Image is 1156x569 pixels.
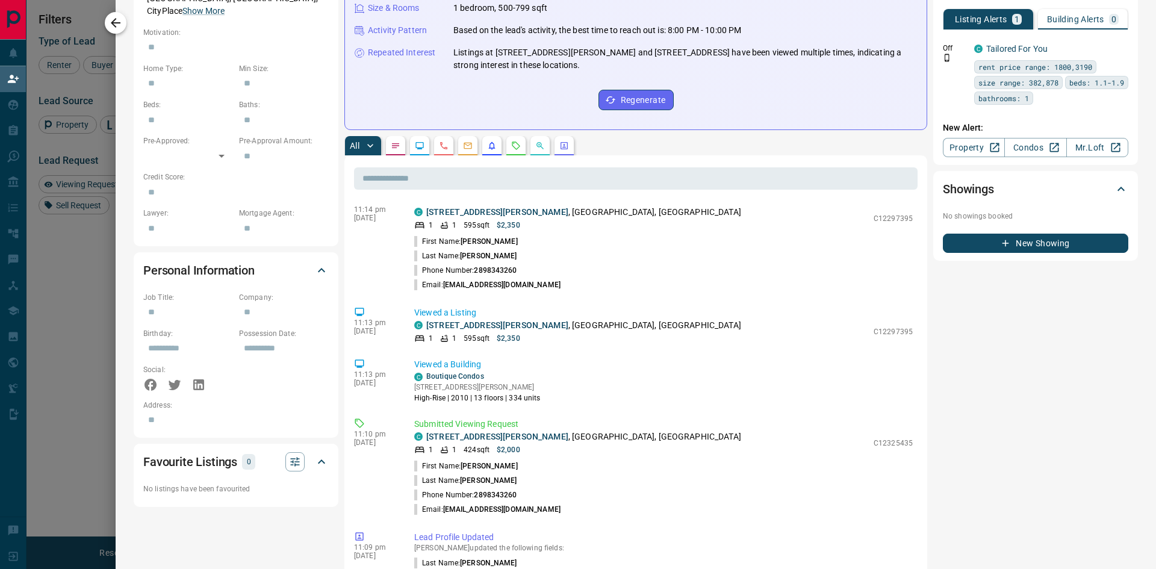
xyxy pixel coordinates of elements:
[414,531,913,544] p: Lead Profile Updated
[598,90,674,110] button: Regenerate
[497,444,520,455] p: $2,000
[453,46,917,72] p: Listings at [STREET_ADDRESS][PERSON_NAME] and [STREET_ADDRESS] have been viewed multiple times, i...
[535,141,545,151] svg: Opportunities
[354,430,396,438] p: 11:10 pm
[943,54,951,62] svg: Push Notification Only
[443,281,561,289] span: [EMAIL_ADDRESS][DOMAIN_NAME]
[943,43,967,54] p: Off
[464,333,489,344] p: 595 sqft
[943,234,1128,253] button: New Showing
[511,141,521,151] svg: Requests
[414,461,518,471] p: First Name:
[414,544,913,552] p: [PERSON_NAME] updated the following fields:
[239,328,329,339] p: Possession Date:
[143,364,233,375] p: Social:
[414,306,913,319] p: Viewed a Listing
[464,220,489,231] p: 595 sqft
[453,2,547,14] p: 1 bedroom, 500-799 sqft
[414,393,541,403] p: High-Rise | 2010 | 13 floors | 334 units
[143,208,233,219] p: Lawyer:
[414,418,913,431] p: Submitted Viewing Request
[354,327,396,335] p: [DATE]
[978,92,1029,104] span: bathrooms: 1
[943,122,1128,134] p: New Alert:
[978,61,1092,73] span: rent price range: 1800,3190
[497,333,520,344] p: $2,350
[461,237,517,246] span: [PERSON_NAME]
[439,141,449,151] svg: Calls
[143,63,233,74] p: Home Type:
[461,462,517,470] span: [PERSON_NAME]
[474,266,517,275] span: 2898343260
[143,483,329,494] p: No listings have been favourited
[1111,15,1116,23] p: 0
[414,279,561,290] p: Email:
[464,444,489,455] p: 424 sqft
[143,261,255,280] h2: Personal Information
[426,372,484,381] a: Boutique Condos
[239,63,329,74] p: Min Size:
[429,220,433,231] p: 1
[414,373,423,381] div: condos.ca
[874,326,913,337] p: C12297395
[368,24,427,37] p: Activity Pattern
[143,452,237,471] h2: Favourite Listings
[414,382,541,393] p: [STREET_ADDRESS][PERSON_NAME]
[452,333,456,344] p: 1
[426,431,741,443] p: , [GEOGRAPHIC_DATA], [GEOGRAPHIC_DATA]
[391,141,400,151] svg: Notes
[460,559,517,567] span: [PERSON_NAME]
[874,213,913,224] p: C12297395
[182,5,225,17] button: Show More
[246,455,252,468] p: 0
[487,141,497,151] svg: Listing Alerts
[452,444,456,455] p: 1
[443,505,561,514] span: [EMAIL_ADDRESS][DOMAIN_NAME]
[414,208,423,216] div: condos.ca
[452,220,456,231] p: 1
[453,24,741,37] p: Based on the lead's activity, the best time to reach out is: 8:00 PM - 10:00 PM
[474,491,517,499] span: 2898343260
[143,172,329,182] p: Credit Score:
[239,135,329,146] p: Pre-Approval Amount:
[497,220,520,231] p: $2,350
[460,252,517,260] span: [PERSON_NAME]
[974,45,983,53] div: condos.ca
[426,319,741,332] p: , [GEOGRAPHIC_DATA], [GEOGRAPHIC_DATA]
[415,141,424,151] svg: Lead Browsing Activity
[414,432,423,441] div: condos.ca
[460,476,517,485] span: [PERSON_NAME]
[414,321,423,329] div: condos.ca
[414,475,517,486] p: Last Name:
[143,447,329,476] div: Favourite Listings0
[414,490,517,500] p: Phone Number:
[350,141,359,150] p: All
[354,370,396,379] p: 11:13 pm
[368,46,435,59] p: Repeated Interest
[426,207,568,217] a: [STREET_ADDRESS][PERSON_NAME]
[414,504,561,515] p: Email:
[1004,138,1066,157] a: Condos
[978,76,1058,89] span: size range: 382,878
[354,543,396,552] p: 11:09 pm
[426,206,741,219] p: , [GEOGRAPHIC_DATA], [GEOGRAPHIC_DATA]
[414,558,517,568] p: Last Name :
[143,27,329,38] p: Motivation:
[354,205,396,214] p: 11:14 pm
[354,438,396,447] p: [DATE]
[143,328,233,339] p: Birthday:
[414,236,518,247] p: First Name:
[143,135,233,146] p: Pre-Approved:
[368,2,420,14] p: Size & Rooms
[986,44,1048,54] a: Tailored For You
[239,208,329,219] p: Mortgage Agent:
[943,179,994,199] h2: Showings
[143,400,329,411] p: Address:
[354,214,396,222] p: [DATE]
[1066,138,1128,157] a: Mr.Loft
[239,292,329,303] p: Company:
[559,141,569,151] svg: Agent Actions
[414,265,517,276] p: Phone Number:
[943,175,1128,204] div: Showings
[429,444,433,455] p: 1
